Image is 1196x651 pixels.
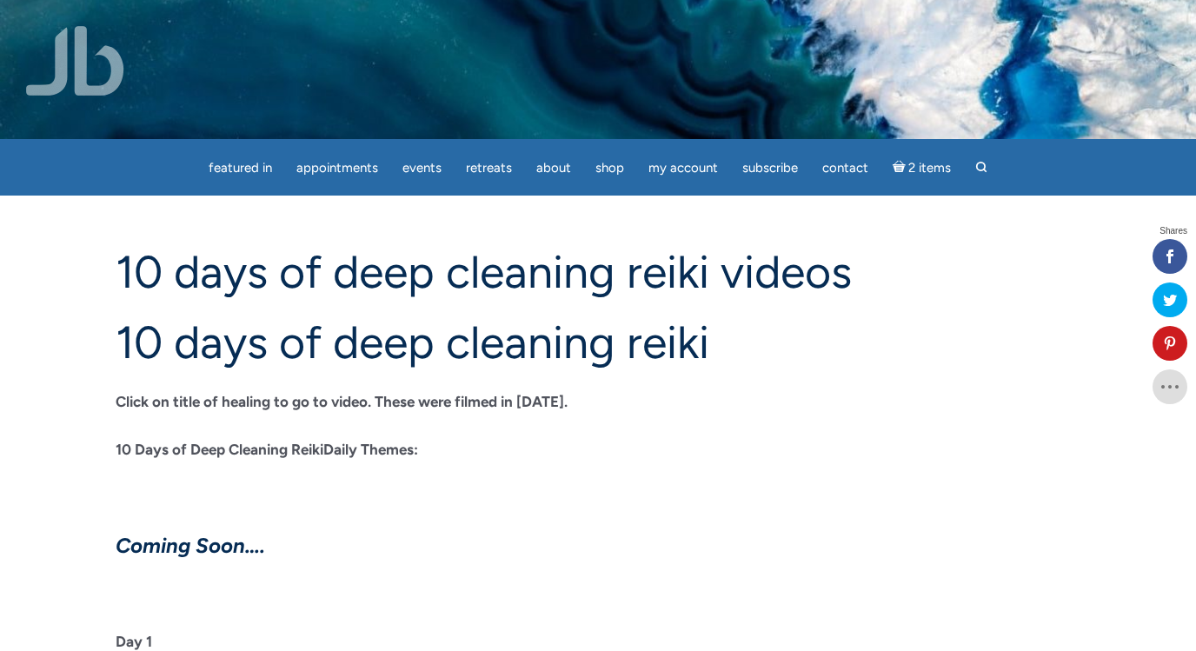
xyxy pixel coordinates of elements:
[296,160,378,176] span: Appointments
[116,633,152,650] strong: Day 1
[402,160,442,176] span: Events
[732,151,808,185] a: Subscribe
[116,393,568,410] strong: Click on title of healing to go to video. These were filmed in [DATE].
[286,151,389,185] a: Appointments
[893,160,909,176] i: Cart
[585,151,635,185] a: Shop
[116,318,1080,368] h1: 10 Days of Deep Cleaning Reiki
[742,160,798,176] span: Subscribe
[392,151,452,185] a: Events
[882,149,962,185] a: Cart2 items
[116,248,1080,297] h1: 10 Days of Deep Cleaning Reiki Videos
[526,151,581,185] a: About
[812,151,879,185] a: Contact
[209,160,272,176] span: featured in
[648,160,718,176] span: My Account
[455,151,522,185] a: Retreats
[822,160,868,176] span: Contact
[116,533,265,558] strong: Coming Soon….
[198,151,282,185] a: featured in
[116,441,418,458] strong: 10 Days of Deep Cleaning Reiki Daily Themes:
[26,26,124,96] img: Jamie Butler. The Everyday Medium
[638,151,728,185] a: My Account
[466,160,512,176] span: Retreats
[595,160,624,176] span: Shop
[536,160,571,176] span: About
[1159,227,1187,236] span: Shares
[908,162,951,175] span: 2 items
